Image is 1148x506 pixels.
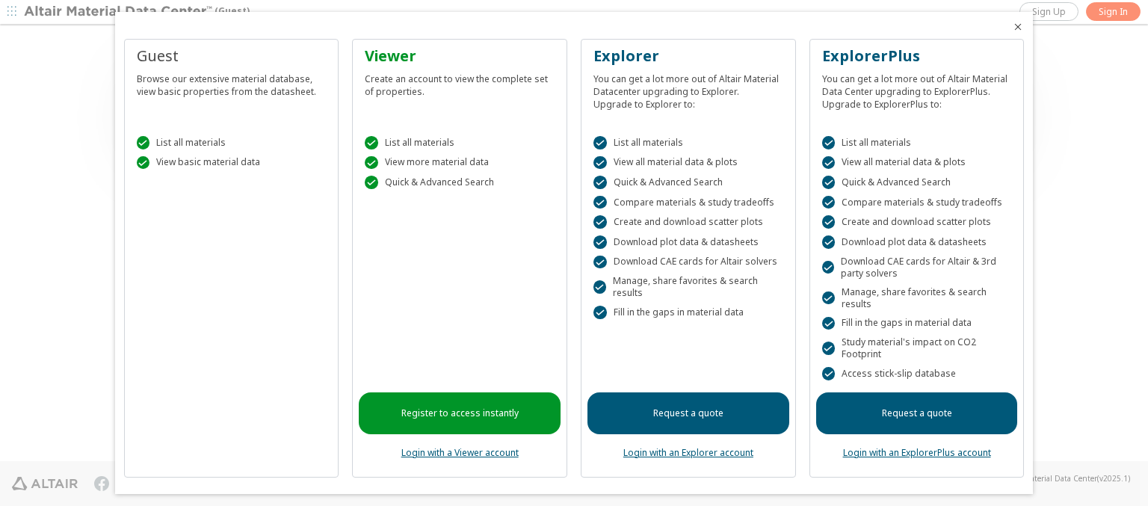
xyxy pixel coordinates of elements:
[593,156,783,170] div: View all material data & plots
[593,235,783,249] div: Download plot data & datasheets
[137,67,327,98] div: Browse our extensive material database, view basic properties from the datasheet.
[401,446,519,459] a: Login with a Viewer account
[593,67,783,111] div: You can get a lot more out of Altair Material Datacenter upgrading to Explorer. Upgrade to Explor...
[593,136,783,149] div: List all materials
[137,156,150,170] div: 
[822,176,836,189] div: 
[1012,21,1024,33] button: Close
[822,261,834,274] div: 
[822,256,1012,280] div: Download CAE cards for Altair & 3rd party solvers
[822,291,835,305] div: 
[822,235,1012,249] div: Download plot data & datasheets
[822,286,1012,310] div: Manage, share favorites & search results
[822,317,836,330] div: 
[822,317,1012,330] div: Fill in the gaps in material data
[593,256,783,269] div: Download CAE cards for Altair solvers
[365,136,378,149] div: 
[843,446,991,459] a: Login with an ExplorerPlus account
[822,367,1012,380] div: Access stick-slip database
[593,176,607,189] div: 
[822,196,836,209] div: 
[822,136,1012,149] div: List all materials
[822,136,836,149] div: 
[593,306,607,319] div: 
[365,67,555,98] div: Create an account to view the complete set of properties.
[593,196,607,209] div: 
[822,176,1012,189] div: Quick & Advanced Search
[593,176,783,189] div: Quick & Advanced Search
[365,136,555,149] div: List all materials
[359,392,561,434] a: Register to access instantly
[593,136,607,149] div: 
[593,196,783,209] div: Compare materials & study tradeoffs
[822,215,1012,229] div: Create and download scatter plots
[822,336,1012,360] div: Study material's impact on CO2 Footprint
[593,46,783,67] div: Explorer
[816,392,1018,434] a: Request a quote
[822,46,1012,67] div: ExplorerPlus
[593,215,783,229] div: Create and download scatter plots
[822,67,1012,111] div: You can get a lot more out of Altair Material Data Center upgrading to ExplorerPlus. Upgrade to E...
[822,215,836,229] div: 
[137,136,150,149] div: 
[365,46,555,67] div: Viewer
[822,367,836,380] div: 
[593,306,783,319] div: Fill in the gaps in material data
[365,156,378,170] div: 
[593,215,607,229] div: 
[623,446,753,459] a: Login with an Explorer account
[822,342,835,355] div: 
[822,156,836,170] div: 
[137,46,327,67] div: Guest
[822,235,836,249] div: 
[365,176,555,189] div: Quick & Advanced Search
[365,156,555,170] div: View more material data
[137,156,327,170] div: View basic material data
[822,156,1012,170] div: View all material data & plots
[593,256,607,269] div: 
[593,156,607,170] div: 
[593,280,606,294] div: 
[593,275,783,299] div: Manage, share favorites & search results
[822,196,1012,209] div: Compare materials & study tradeoffs
[365,176,378,189] div: 
[137,136,327,149] div: List all materials
[587,392,789,434] a: Request a quote
[593,235,607,249] div: 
